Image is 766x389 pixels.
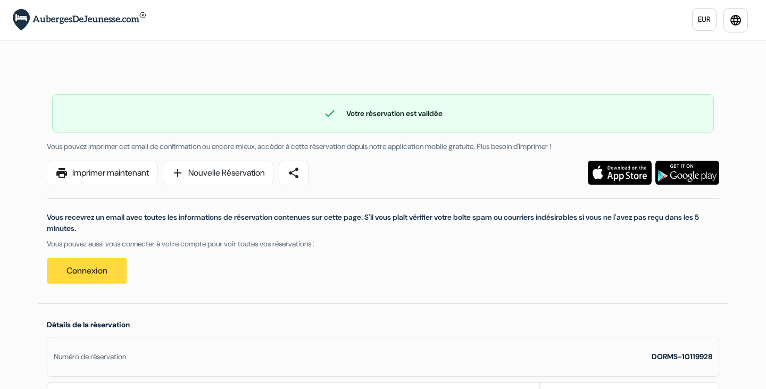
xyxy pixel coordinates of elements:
i: language [729,14,742,27]
span: Détails de la réservation [47,320,130,329]
img: Téléchargez l'application gratuite [588,161,652,185]
p: Vous pouvez aussi vous connecter à votre compte pour voir toutes vos réservations : [47,238,719,250]
p: Vous recevrez un email avec toutes les informations de réservation contenues sur cette page. S'il... [47,212,719,234]
span: print [55,167,68,179]
a: Connexion [47,258,127,284]
a: printImprimer maintenant [47,161,157,185]
img: AubergesDeJeunesse.com [13,9,146,31]
div: Votre réservation est validée [53,107,713,120]
a: language [723,8,748,32]
a: share [279,161,309,185]
a: EUR [692,8,717,31]
div: Numéro de réservation [54,351,126,362]
span: check [323,107,336,120]
span: Vous pouvez imprimer cet email de confirmation ou encore mieux, accéder à cette réservation depui... [47,142,551,151]
span: add [171,167,184,179]
strong: DORMS-10119928 [652,352,712,361]
span: share [287,167,300,179]
img: Téléchargez l'application gratuite [655,161,719,185]
a: addNouvelle Réservation [163,161,273,185]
